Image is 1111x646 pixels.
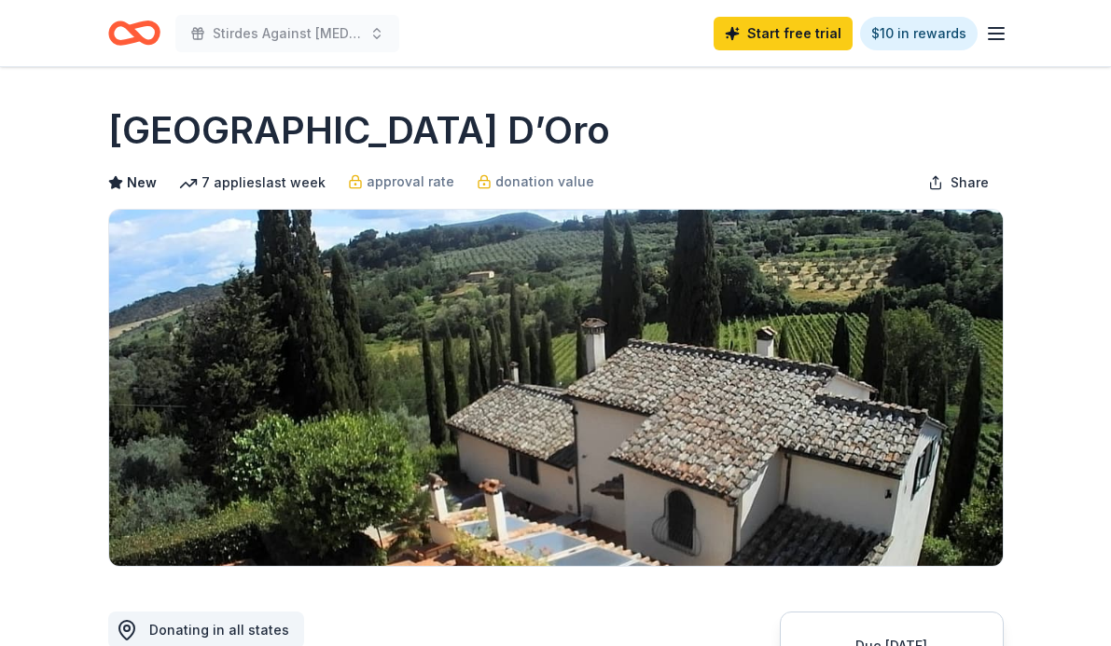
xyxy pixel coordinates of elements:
[477,171,594,193] a: donation value
[109,210,1003,566] img: Image for Villa Sogni D’Oro
[348,171,454,193] a: approval rate
[108,11,160,55] a: Home
[860,17,978,50] a: $10 in rewards
[108,104,610,157] h1: [GEOGRAPHIC_DATA] D’Oro
[495,171,594,193] span: donation value
[367,171,454,193] span: approval rate
[951,172,989,194] span: Share
[714,17,853,50] a: Start free trial
[127,172,157,194] span: New
[179,172,326,194] div: 7 applies last week
[213,22,362,45] span: Stirdes Against [MEDICAL_DATA], Second Annual Walk
[913,164,1004,201] button: Share
[149,622,289,638] span: Donating in all states
[175,15,399,52] button: Stirdes Against [MEDICAL_DATA], Second Annual Walk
